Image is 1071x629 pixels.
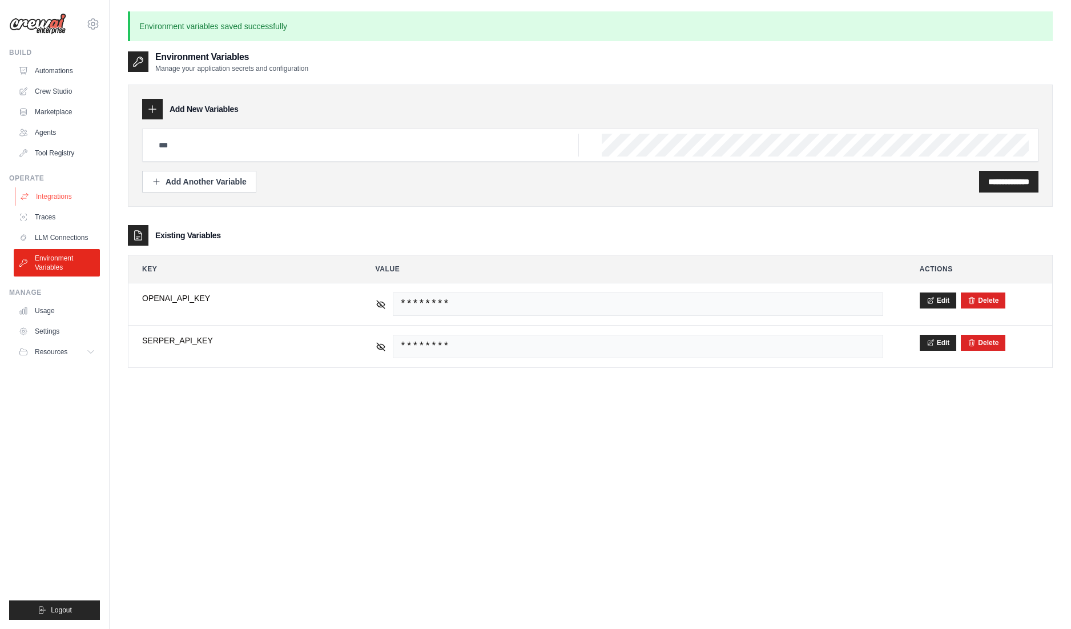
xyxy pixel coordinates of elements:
[9,48,100,57] div: Build
[155,230,221,241] h3: Existing Variables
[35,347,67,356] span: Resources
[14,62,100,80] a: Automations
[906,255,1052,283] th: Actions
[14,229,100,247] a: LLM Connections
[14,144,100,162] a: Tool Registry
[362,255,897,283] th: Value
[128,255,353,283] th: Key
[14,343,100,361] button: Resources
[155,50,308,64] h2: Environment Variables
[14,302,100,320] a: Usage
[14,103,100,121] a: Marketplace
[142,293,339,304] span: OPENAI_API_KEY
[128,11,1053,41] p: Environment variables saved successfully
[14,322,100,340] a: Settings
[14,249,100,277] a: Environment Variables
[155,64,308,73] p: Manage your application secrets and configuration
[968,296,998,305] button: Delete
[152,176,247,187] div: Add Another Variable
[9,288,100,297] div: Manage
[920,293,957,309] button: Edit
[142,171,256,193] button: Add Another Variable
[170,103,239,115] h3: Add New Variables
[14,123,100,142] a: Agents
[51,606,72,615] span: Logout
[142,335,339,346] span: SERPER_API_KEY
[9,13,66,35] img: Logo
[14,82,100,101] a: Crew Studio
[14,208,100,226] a: Traces
[15,187,101,206] a: Integrations
[9,174,100,183] div: Operate
[968,338,998,347] button: Delete
[920,335,957,351] button: Edit
[9,600,100,620] button: Logout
